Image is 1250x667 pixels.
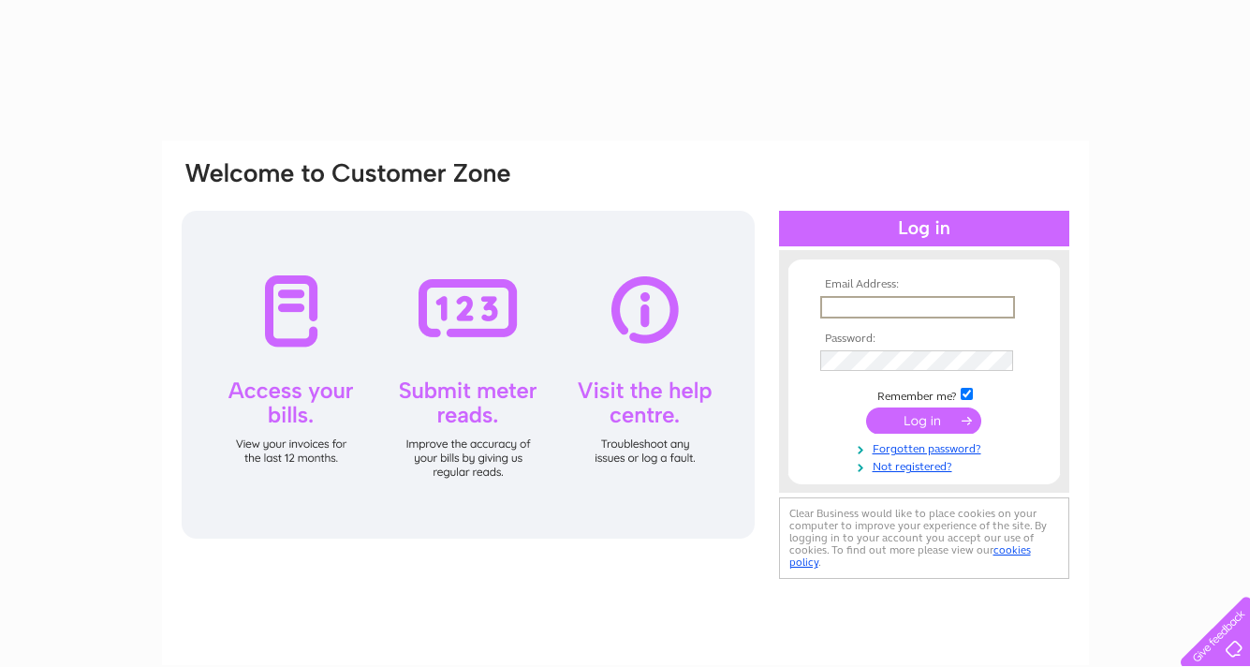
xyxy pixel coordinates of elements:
[779,497,1069,579] div: Clear Business would like to place cookies on your computer to improve your experience of the sit...
[816,278,1033,291] th: Email Address:
[866,408,981,434] input: Submit
[789,543,1031,569] a: cookies policy
[816,385,1033,404] td: Remember me?
[820,438,1033,456] a: Forgotten password?
[820,456,1033,474] a: Not registered?
[816,333,1033,346] th: Password:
